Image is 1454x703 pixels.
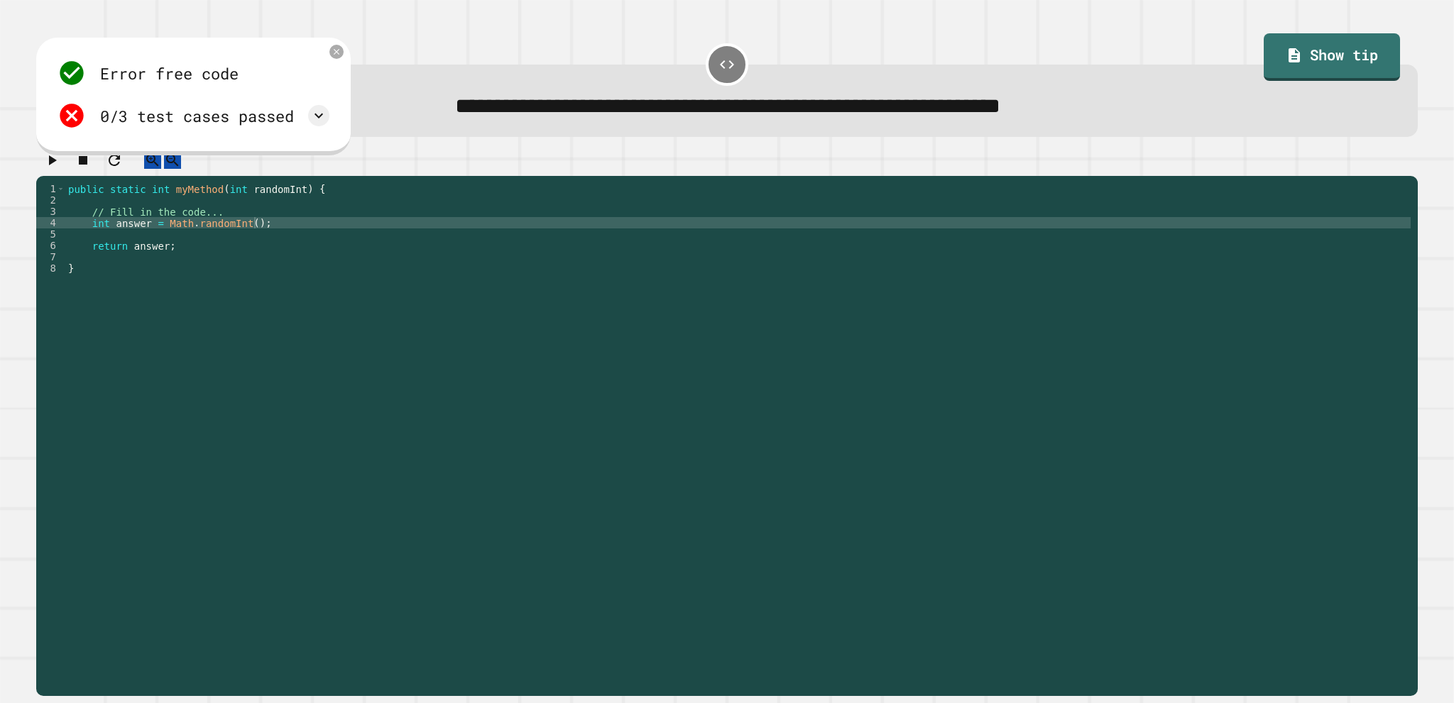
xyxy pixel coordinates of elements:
[100,104,294,128] div: 0/3 test cases passed
[36,206,65,217] div: 3
[36,194,65,206] div: 2
[100,62,239,85] div: Error free code
[1264,33,1400,81] a: Show tip
[36,262,65,274] div: 8
[36,251,65,262] div: 7
[36,183,65,194] div: 1
[36,228,65,240] div: 5
[36,240,65,251] div: 6
[36,217,65,228] div: 4
[57,183,65,194] span: Toggle code folding, rows 1 through 8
